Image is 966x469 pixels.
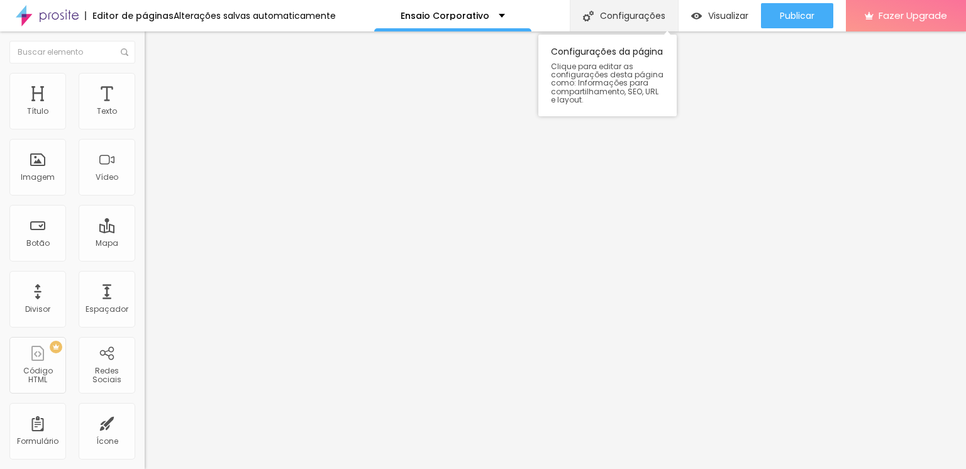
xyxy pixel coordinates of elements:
div: Configurações da página [538,35,677,116]
input: Buscar elemento [9,41,135,63]
img: Icone [583,11,594,21]
span: Fazer Upgrade [879,10,947,21]
div: Redes Sociais [82,367,131,385]
div: Divisor [25,305,50,314]
span: Publicar [780,11,814,21]
div: Vídeo [96,173,118,182]
div: Imagem [21,173,55,182]
p: Ensaio Corporativo [401,11,489,20]
iframe: Editor [145,31,966,469]
img: Icone [121,48,128,56]
div: Formulário [17,437,58,446]
span: Visualizar [708,11,748,21]
span: Clique para editar as configurações desta página como: Informações para compartilhamento, SEO, UR... [551,62,664,104]
img: view-1.svg [691,11,702,21]
div: Código HTML [13,367,62,385]
div: Título [27,107,48,116]
div: Texto [97,107,117,116]
div: Mapa [96,239,118,248]
div: Editor de páginas [85,11,174,20]
div: Alterações salvas automaticamente [174,11,336,20]
button: Publicar [761,3,833,28]
div: Ícone [96,437,118,446]
div: Botão [26,239,50,248]
button: Visualizar [679,3,761,28]
div: Espaçador [86,305,128,314]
